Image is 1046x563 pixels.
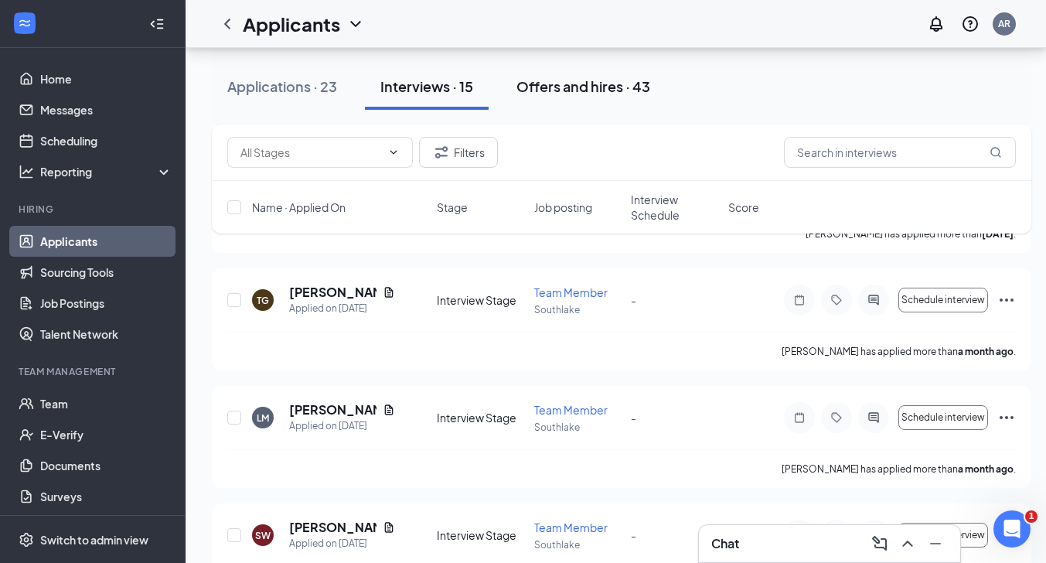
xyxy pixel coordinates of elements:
span: Team Member [534,285,608,299]
svg: ChevronDown [387,146,400,159]
svg: Analysis [19,164,34,179]
h3: Chat [711,535,739,552]
h5: [PERSON_NAME] [289,401,376,418]
a: Job Postings [40,288,172,319]
svg: Settings [19,532,34,548]
a: Scheduling [40,125,172,156]
input: Search in interviews [784,137,1016,168]
svg: ChevronDown [346,15,365,33]
h5: [PERSON_NAME] [289,284,376,301]
span: 1 [1025,510,1037,523]
div: SW [255,529,271,542]
div: Interviews · 15 [380,77,473,96]
div: Interview Stage [437,410,525,425]
span: Schedule interview [901,412,985,423]
span: Interview Schedule [631,192,719,223]
input: All Stages [240,144,381,161]
div: Offers and hires · 43 [516,77,650,96]
svg: Ellipses [997,408,1016,427]
a: Home [40,63,172,94]
div: Applied on [DATE] [289,418,395,434]
svg: ActiveChat [864,411,883,424]
a: Messages [40,94,172,125]
button: ComposeMessage [867,531,892,556]
span: - [631,411,636,425]
svg: Note [790,294,809,306]
svg: Document [383,521,395,534]
button: Filter Filters [419,137,498,168]
a: E-Verify [40,419,172,450]
a: Applicants [40,226,172,257]
div: Team Management [19,365,169,378]
svg: Filter [432,143,451,162]
button: Schedule interview [898,405,988,430]
div: Interview Stage [437,292,525,308]
p: [PERSON_NAME] has applied more than . [782,345,1016,358]
span: - [631,528,636,542]
svg: Notifications [927,15,945,33]
div: Applications · 23 [227,77,337,96]
span: Stage [437,200,468,215]
iframe: Intercom live chat [993,510,1031,548]
b: a month ago [958,463,1014,475]
svg: QuestionInfo [961,15,980,33]
span: Score [728,200,759,215]
a: Team [40,388,172,419]
a: Documents [40,450,172,481]
span: Job posting [534,200,592,215]
div: AR [998,17,1010,30]
svg: Minimize [926,534,945,553]
p: Southlake [534,421,622,434]
svg: Document [383,404,395,416]
a: Talent Network [40,319,172,350]
b: a month ago [958,346,1014,357]
svg: WorkstreamLogo [17,15,32,31]
div: Applied on [DATE] [289,536,395,551]
div: Interview Stage [437,527,525,543]
a: Sourcing Tools [40,257,172,288]
span: Name · Applied On [252,200,346,215]
svg: ChevronUp [898,534,917,553]
span: Team Member [534,403,608,417]
svg: Tag [827,411,846,424]
svg: ComposeMessage [871,534,889,553]
h1: Applicants [243,11,340,37]
button: Schedule interview [898,523,988,548]
p: Southlake [534,303,622,316]
div: Applied on [DATE] [289,301,395,316]
button: Minimize [923,531,948,556]
p: Southlake [534,538,622,551]
a: Surveys [40,481,172,512]
svg: Tag [827,294,846,306]
span: - [631,293,636,307]
svg: Collapse [149,16,165,32]
div: Switch to admin view [40,532,148,548]
svg: MagnifyingGlass [990,146,1002,159]
div: TG [257,294,269,307]
span: Schedule interview [901,295,985,305]
div: LM [257,411,269,425]
button: Schedule interview [898,288,988,312]
div: Reporting [40,164,173,179]
svg: Ellipses [997,291,1016,309]
p: [PERSON_NAME] has applied more than . [782,462,1016,476]
button: ChevronUp [895,531,920,556]
div: Hiring [19,203,169,216]
h5: [PERSON_NAME] [289,519,376,536]
svg: Document [383,286,395,299]
span: Team Member [534,520,608,534]
svg: ActiveChat [864,294,883,306]
svg: ChevronLeft [218,15,237,33]
svg: Note [790,411,809,424]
